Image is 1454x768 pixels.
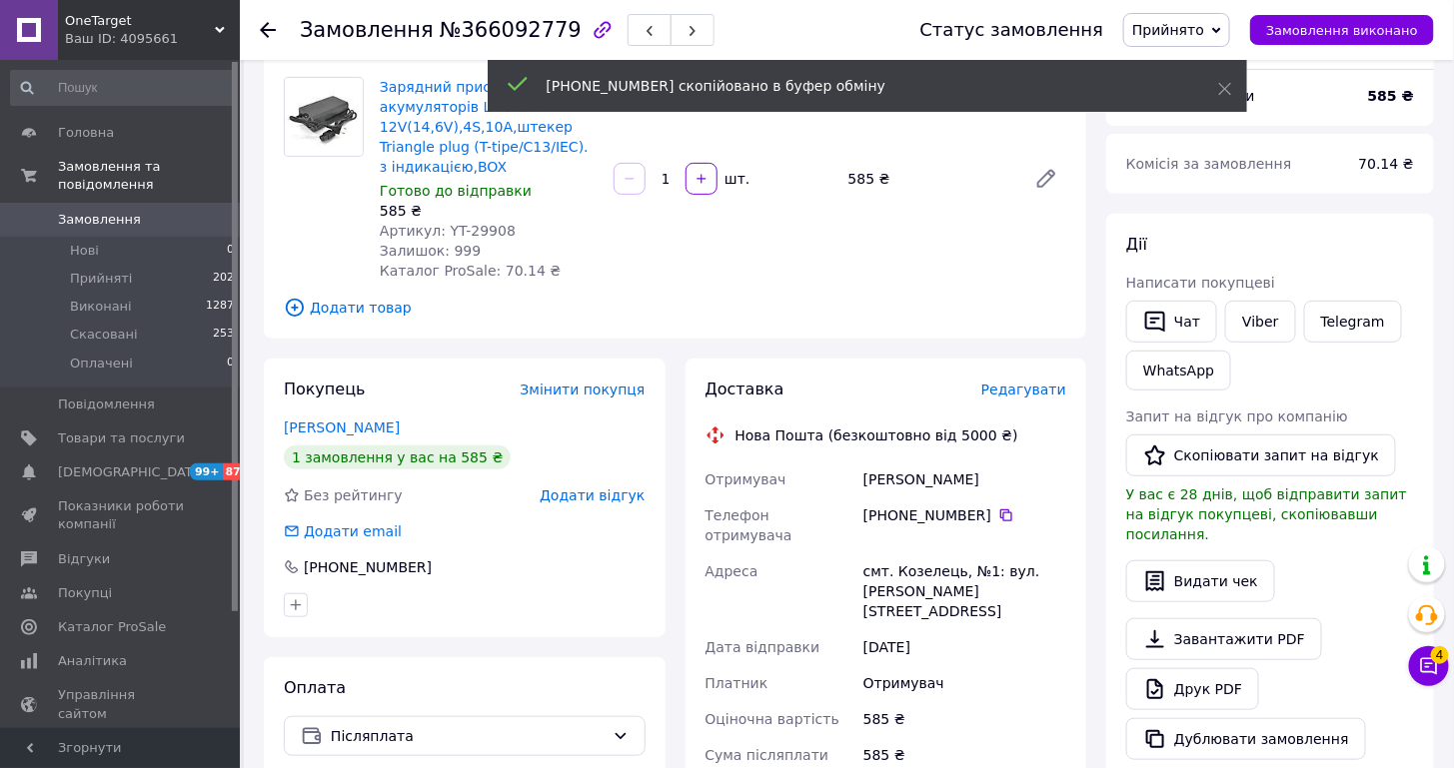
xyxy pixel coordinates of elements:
[58,211,141,229] span: Замовлення
[213,270,234,288] span: 202
[304,487,403,503] span: Без рейтингу
[440,18,582,42] span: №366092779
[1368,88,1414,104] b: 585 ₴
[58,124,114,142] span: Головна
[70,326,138,344] span: Скасовані
[1431,646,1449,664] span: 4
[547,76,1168,96] div: [PHONE_NUMBER] скопійовано в буфер обміну
[190,463,223,480] span: 99+
[380,79,589,175] a: Зарядний пристрій Jinyi для акумуляторів LiFePO4 12V(14,6V),4S,10A,штекер Triangle plug (T-tipe/C...
[1250,15,1434,45] button: Замовлення виконано
[285,78,363,156] img: Зарядний пристрій Jinyi для акумуляторів LiFePO4 12V(14,6V),4S,10A,штекер Triangle plug (T-tipe/C...
[58,497,185,533] span: Показники роботи компанії
[284,380,366,398] span: Покупець
[65,30,240,48] div: Ваш ID: 4095661
[863,505,1066,525] div: [PHONE_NUMBER]
[1126,668,1259,710] a: Друк PDF
[706,507,792,543] span: Телефон отримувача
[1304,301,1402,343] a: Telegram
[1225,301,1295,343] a: Viber
[10,70,236,106] input: Пошук
[380,243,481,259] span: Залишок: 999
[1126,275,1275,291] span: Написати покупцеві
[58,463,206,481] span: [DEMOGRAPHIC_DATA]
[70,355,133,373] span: Оплачені
[58,395,155,413] span: Повідомлення
[380,201,598,221] div: 585 ₴
[284,297,1066,319] span: Додати товар
[284,445,511,469] div: 1 замовлення у вас на 585 ₴
[300,18,434,42] span: Замовлення
[302,557,434,577] div: [PHONE_NUMBER]
[1132,22,1204,38] span: Прийнято
[1126,618,1322,660] a: Завантажити PDF
[227,355,234,373] span: 0
[706,747,829,763] span: Сума післяплати
[1266,23,1418,38] span: Замовлення виконано
[58,158,240,194] span: Замовлення та повідомлення
[706,711,839,727] span: Оціночна вартість
[1126,156,1292,172] span: Комісія за замовлення
[58,652,127,670] span: Аналітика
[65,12,215,30] span: OneTarget
[1126,408,1348,424] span: Запит на відгук про компанію
[206,298,234,316] span: 1287
[859,629,1070,665] div: [DATE]
[720,169,751,189] div: шт.
[213,326,234,344] span: 253
[58,429,185,447] span: Товари та послуги
[1126,434,1396,476] button: Скопіювати запит на відгук
[859,665,1070,701] div: Отримувач
[227,242,234,260] span: 0
[1359,156,1414,172] span: 70.14 ₴
[282,521,404,541] div: Додати email
[1409,646,1449,686] button: Чат з покупцем4
[1126,486,1407,542] span: У вас є 28 днів, щоб відправити запит на відгук покупцеві, скопіювавши посилання.
[70,298,132,316] span: Виконані
[540,487,645,503] span: Додати відгук
[380,263,561,279] span: Каталог ProSale: 70.14 ₴
[380,183,532,199] span: Готово до відправки
[284,419,400,435] a: [PERSON_NAME]
[1026,159,1066,199] a: Редагувати
[70,270,132,288] span: Прийняті
[920,20,1104,40] div: Статус замовлення
[58,686,185,722] span: Управління сайтом
[58,550,110,568] span: Відгуки
[58,584,112,602] span: Покупці
[706,563,758,579] span: Адреса
[521,382,646,397] span: Змінити покупця
[706,471,786,487] span: Отримувач
[859,461,1070,497] div: [PERSON_NAME]
[58,618,166,636] span: Каталог ProSale
[706,675,768,691] span: Платник
[859,553,1070,629] div: смт. Козелець, №1: вул. [PERSON_NAME][STREET_ADDRESS]
[260,20,276,40] div: Повернутися назад
[1126,351,1231,390] a: WhatsApp
[1126,301,1217,343] button: Чат
[223,463,246,480] span: 87
[981,382,1066,397] span: Редагувати
[706,380,784,398] span: Доставка
[70,242,99,260] span: Нові
[302,521,404,541] div: Додати email
[730,425,1023,445] div: Нова Пошта (безкоштовно від 5000 ₴)
[1126,718,1366,760] button: Дублювати замовлення
[1126,560,1275,602] button: Видати чек
[1126,235,1147,254] span: Дії
[331,725,605,747] span: Післяплата
[859,701,1070,737] div: 585 ₴
[380,223,516,239] span: Артикул: YT-29908
[840,165,1018,193] div: 585 ₴
[284,678,346,697] span: Оплата
[706,639,820,655] span: Дата відправки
